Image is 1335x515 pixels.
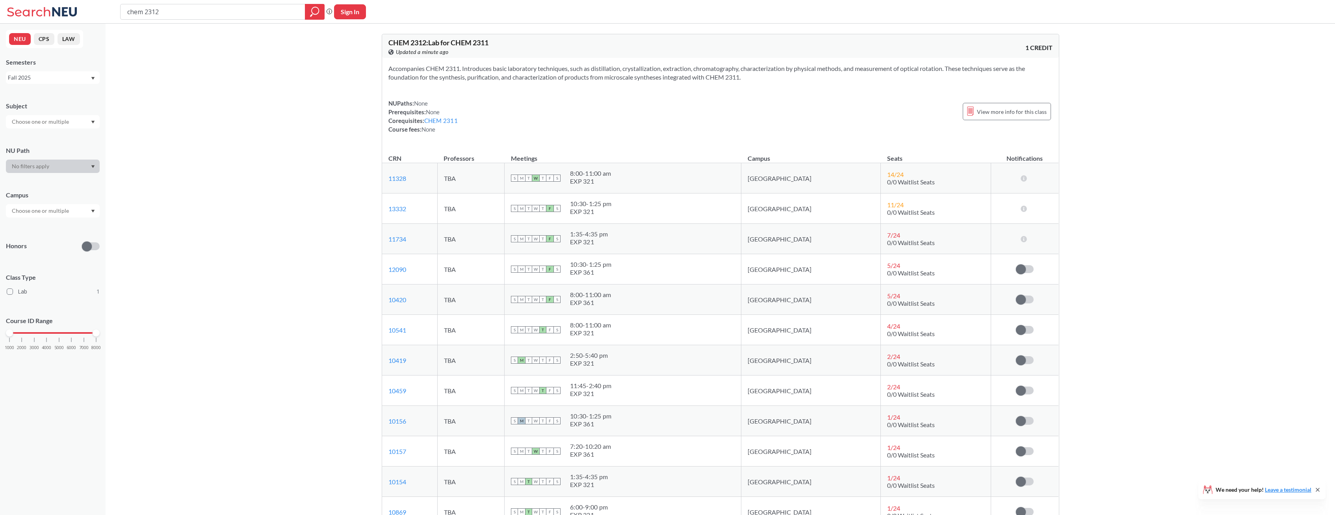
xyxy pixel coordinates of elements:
[741,146,881,163] th: Campus
[553,326,561,333] span: S
[6,146,100,155] div: NU Path
[58,33,80,45] button: LAW
[887,360,935,368] span: 0/0 Waitlist Seats
[532,175,539,182] span: W
[532,296,539,303] span: W
[511,357,518,364] span: S
[887,208,935,216] span: 0/0 Waitlist Seats
[388,296,406,303] a: 10420
[437,376,505,406] td: TBA
[887,390,935,398] span: 0/0 Waitlist Seats
[570,321,611,329] div: 8:00 - 11:00 am
[553,478,561,485] span: S
[437,467,505,497] td: TBA
[388,448,406,455] a: 10157
[525,296,532,303] span: T
[1216,487,1311,493] span: We need your help!
[518,266,525,273] span: M
[546,417,553,424] span: F
[887,239,935,246] span: 0/0 Waitlist Seats
[388,64,1053,82] section: Accompanies CHEM 2311. Introduces basic laboratory techniques, such as distillation, crystallizat...
[570,169,611,177] div: 8:00 - 11:00 am
[6,115,100,128] div: Dropdown arrow
[525,205,532,212] span: T
[334,4,366,19] button: Sign In
[388,38,488,47] span: CHEM 2312 : Lab for CHEM 2311
[437,436,505,467] td: TBA
[310,6,319,17] svg: magnifying glass
[553,448,561,455] span: S
[525,387,532,394] span: T
[17,346,26,350] span: 2000
[977,107,1047,117] span: View more info for this class
[532,266,539,273] span: W
[518,357,525,364] span: M
[437,254,505,284] td: TBA
[570,299,611,307] div: EXP 361
[532,448,539,455] span: W
[570,329,611,337] div: EXP 321
[437,315,505,345] td: TBA
[887,451,935,459] span: 0/0 Waitlist Seats
[887,353,900,360] span: 2 / 24
[518,448,525,455] span: M
[539,235,546,242] span: T
[741,224,881,254] td: [GEOGRAPHIC_DATA]
[518,387,525,394] span: M
[511,296,518,303] span: S
[570,473,608,481] div: 1:35 - 4:35 pm
[6,191,100,199] div: Campus
[437,406,505,436] td: TBA
[553,417,561,424] span: S
[518,235,525,242] span: M
[8,117,74,126] input: Choose one or multiple
[570,420,611,428] div: EXP 361
[388,154,401,163] div: CRN
[1265,486,1311,493] a: Leave a testimonial
[539,478,546,485] span: T
[887,482,935,489] span: 0/0 Waitlist Seats
[91,77,95,80] svg: Dropdown arrow
[525,266,532,273] span: T
[388,478,406,485] a: 10154
[741,406,881,436] td: [GEOGRAPHIC_DATA]
[532,417,539,424] span: W
[396,48,449,56] span: Updated a minute ago
[887,474,900,482] span: 1 / 24
[532,387,539,394] span: W
[126,5,299,19] input: Class, professor, course number, "phrase"
[511,175,518,182] span: S
[6,316,100,325] p: Course ID Range
[388,266,406,273] a: 12090
[546,326,553,333] span: F
[511,205,518,212] span: S
[426,108,440,115] span: None
[388,387,406,394] a: 10459
[539,448,546,455] span: T
[54,346,64,350] span: 5000
[741,345,881,376] td: [GEOGRAPHIC_DATA]
[553,235,561,242] span: S
[570,390,611,398] div: EXP 321
[97,287,100,296] span: 1
[546,448,553,455] span: F
[570,200,611,208] div: 10:30 - 1:25 pm
[539,205,546,212] span: T
[532,205,539,212] span: W
[887,504,900,512] span: 1 / 24
[518,296,525,303] span: M
[546,175,553,182] span: F
[518,175,525,182] span: M
[553,387,561,394] span: S
[305,4,325,20] div: magnifying glass
[887,299,935,307] span: 0/0 Waitlist Seats
[553,175,561,182] span: S
[6,160,100,173] div: Dropdown arrow
[67,346,76,350] span: 6000
[91,165,95,168] svg: Dropdown arrow
[553,266,561,273] span: S
[546,205,553,212] span: F
[8,73,90,82] div: Fall 2025
[437,193,505,224] td: TBA
[525,478,532,485] span: T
